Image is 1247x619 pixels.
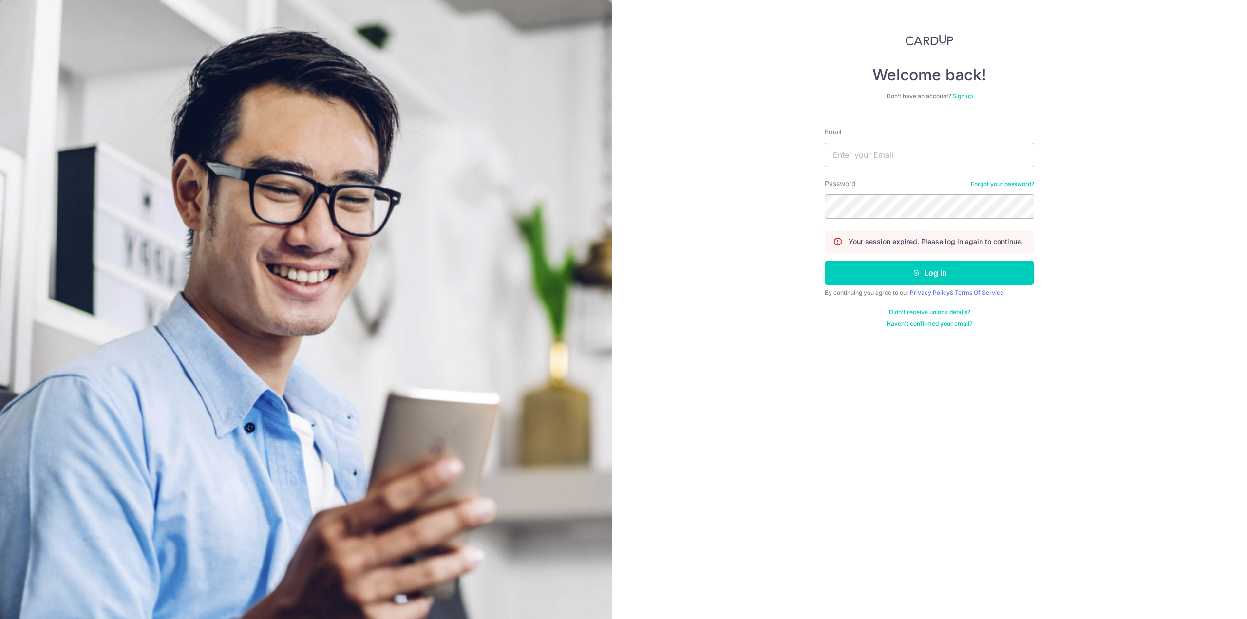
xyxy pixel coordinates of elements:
[887,320,972,328] a: Haven't confirmed your email?
[825,143,1034,167] input: Enter your Email
[825,179,856,188] label: Password
[825,289,1034,297] div: By continuing you agree to our &
[849,237,1023,246] p: Your session expired. Please log in again to continue.
[825,127,841,137] label: Email
[825,93,1034,100] div: Don’t have an account?
[971,180,1034,188] a: Forgot your password?
[952,93,973,100] a: Sign up
[955,289,1003,296] a: Terms Of Service
[906,34,953,46] img: CardUp Logo
[910,289,950,296] a: Privacy Policy
[889,308,970,316] a: Didn't receive unlock details?
[825,65,1034,85] h4: Welcome back!
[825,261,1034,285] button: Log in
